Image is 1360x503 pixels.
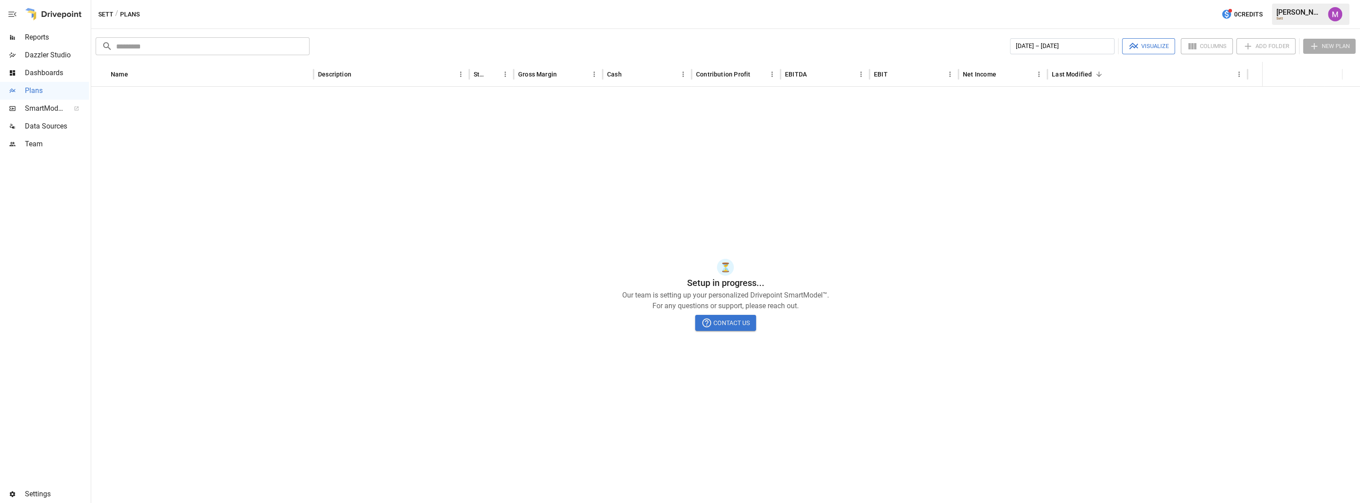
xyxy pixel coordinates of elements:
[25,139,89,149] span: Team
[808,68,820,80] button: Sort
[874,71,888,78] div: EBIT
[695,315,756,331] button: Contact Us
[129,68,141,80] button: Sort
[111,71,128,78] div: Name
[91,290,1360,301] p: Our team is setting up your personalized Drivepoint SmartModel™.
[677,68,689,80] button: Cash column menu
[855,68,867,80] button: EBITDA column menu
[588,68,600,80] button: Gross Margin column menu
[455,68,467,80] button: Description column menu
[1276,16,1323,20] div: Sett
[963,71,996,78] div: Net Income
[696,71,750,78] div: Contribution Profit
[1323,2,1348,27] button: Umer Muhammed
[25,32,89,43] span: Reports
[98,9,113,20] button: Sett
[518,71,557,78] div: Gross Margin
[474,71,486,78] div: Status
[1010,38,1115,54] button: [DATE] – [DATE]
[1303,39,1356,54] button: New Plan
[1328,7,1342,21] img: Umer Muhammed
[499,68,511,80] button: Status column menu
[25,68,89,78] span: Dashboards
[1236,38,1296,54] button: Add Folder
[558,68,570,80] button: Sort
[623,68,635,80] button: Sort
[64,102,70,113] span: ™
[318,71,351,78] div: Description
[766,68,778,80] button: Contribution Profit column menu
[1033,68,1045,80] button: Net Income column menu
[91,301,1360,311] p: For any questions or support, please reach out.
[25,50,89,60] span: Dazzler Studio
[944,68,956,80] button: EBIT column menu
[1122,38,1175,54] button: Visualize
[997,68,1010,80] button: Sort
[713,318,750,329] span: Contact Us
[1093,68,1105,80] button: Sort
[717,259,734,276] div: ⏳
[115,9,118,20] div: /
[25,121,89,132] span: Data Sources
[487,68,499,80] button: Sort
[751,68,764,80] button: Sort
[1233,68,1245,80] button: Last Modified column menu
[1234,9,1263,20] span: 0 Credits
[889,68,901,80] button: Sort
[1348,68,1360,80] button: Sort
[1181,38,1233,54] button: Columns
[1276,8,1323,16] div: [PERSON_NAME]
[1052,71,1092,78] div: Last Modified
[1218,6,1266,23] button: 0Credits
[25,85,89,96] span: Plans
[25,489,89,499] span: Settings
[25,103,64,114] span: SmartModel
[785,71,807,78] div: EBITDA
[352,68,365,80] button: Sort
[607,71,622,78] div: Cash
[91,276,1360,290] h6: Setup in progress...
